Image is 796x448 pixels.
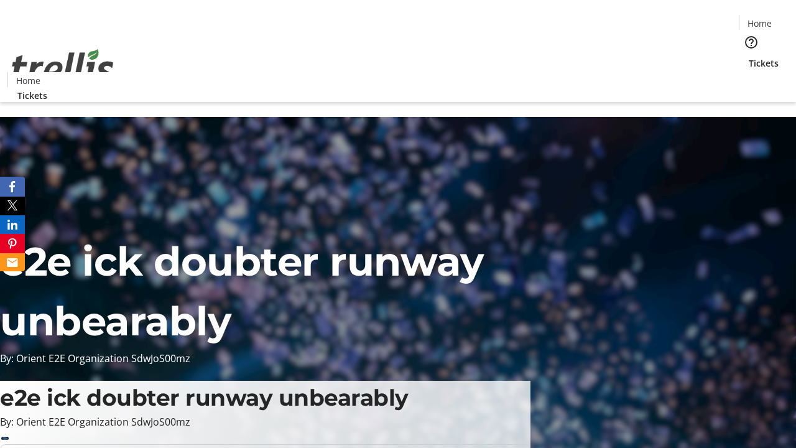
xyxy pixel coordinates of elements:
[7,89,57,102] a: Tickets
[7,35,118,98] img: Orient E2E Organization SdwJoS00mz's Logo
[17,89,47,102] span: Tickets
[739,30,764,55] button: Help
[16,74,40,87] span: Home
[749,57,779,70] span: Tickets
[739,17,779,30] a: Home
[747,17,772,30] span: Home
[739,57,789,70] a: Tickets
[8,74,48,87] a: Home
[739,70,764,95] button: Cart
